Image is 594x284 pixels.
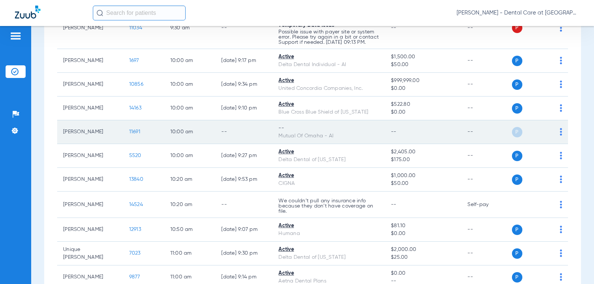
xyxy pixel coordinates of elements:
[512,225,522,235] span: P
[278,124,379,132] div: --
[215,49,272,73] td: [DATE] 9:17 PM
[278,132,379,140] div: Mutual Of Omaha - AI
[57,242,123,265] td: Unique [PERSON_NAME]
[164,120,216,144] td: 10:00 AM
[391,254,456,261] span: $25.00
[57,168,123,192] td: [PERSON_NAME]
[391,172,456,180] span: $1,000.00
[512,23,522,33] span: P
[215,97,272,120] td: [DATE] 9:10 PM
[215,242,272,265] td: [DATE] 9:30 PM
[512,151,522,161] span: P
[129,251,141,256] span: 7023
[57,97,123,120] td: [PERSON_NAME]
[560,152,562,159] img: group-dot-blue.svg
[512,127,522,137] span: P
[164,242,216,265] td: 11:00 AM
[278,156,379,164] div: Delta Dental of [US_STATE]
[560,226,562,233] img: group-dot-blue.svg
[278,53,379,61] div: Active
[512,248,522,259] span: P
[215,192,272,218] td: --
[391,101,456,108] span: $522.80
[278,77,379,85] div: Active
[512,174,522,185] span: P
[57,120,123,144] td: [PERSON_NAME]
[164,192,216,218] td: 10:20 AM
[129,129,140,134] span: 11691
[278,108,379,116] div: Blue Cross Blue Shield of [US_STATE]
[278,230,379,238] div: Humana
[57,73,123,97] td: [PERSON_NAME]
[164,73,216,97] td: 10:00 AM
[391,108,456,116] span: $0.00
[461,144,512,168] td: --
[512,103,522,114] span: P
[278,254,379,261] div: Delta Dental of [US_STATE]
[278,246,379,254] div: Active
[560,201,562,208] img: group-dot-blue.svg
[278,172,379,180] div: Active
[164,218,216,242] td: 10:50 AM
[278,180,379,187] div: CIGNA
[129,274,140,280] span: 9877
[461,242,512,265] td: --
[278,148,379,156] div: Active
[215,7,272,49] td: --
[461,73,512,97] td: --
[278,222,379,230] div: Active
[57,7,123,49] td: [PERSON_NAME]
[391,77,456,85] span: $999,999.00
[215,218,272,242] td: [DATE] 9:07 PM
[278,29,379,45] p: Possible issue with payer site or system error. Please try again in a bit or contact Support if n...
[391,148,456,156] span: $2,405.00
[560,57,562,64] img: group-dot-blue.svg
[164,144,216,168] td: 10:00 AM
[391,61,456,69] span: $50.00
[57,144,123,168] td: [PERSON_NAME]
[391,129,396,134] span: --
[129,227,141,232] span: 12913
[57,192,123,218] td: [PERSON_NAME]
[512,79,522,90] span: P
[461,7,512,49] td: --
[391,246,456,254] span: $2,000.00
[560,176,562,183] img: group-dot-blue.svg
[93,6,186,20] input: Search for patients
[10,32,22,40] img: hamburger-icon
[461,218,512,242] td: --
[278,85,379,92] div: United Concordia Companies, Inc.
[391,53,456,61] span: $1,500.00
[461,97,512,120] td: --
[57,49,123,73] td: [PERSON_NAME]
[278,61,379,69] div: Delta Dental Individual - AI
[278,23,334,28] span: Temporary Data Issue
[278,270,379,277] div: Active
[215,120,272,144] td: --
[164,97,216,120] td: 10:00 AM
[560,128,562,136] img: group-dot-blue.svg
[164,7,216,49] td: 9:30 AM
[129,177,143,182] span: 13840
[391,202,396,207] span: --
[129,25,142,30] span: 11034
[457,9,579,17] span: [PERSON_NAME] - Dental Care at [GEOGRAPHIC_DATA]
[164,168,216,192] td: 10:20 AM
[560,249,562,257] img: group-dot-blue.svg
[560,273,562,281] img: group-dot-blue.svg
[129,82,143,87] span: 10856
[391,270,456,277] span: $0.00
[461,192,512,218] td: Self-pay
[461,49,512,73] td: --
[129,153,141,158] span: 5520
[560,104,562,112] img: group-dot-blue.svg
[391,180,456,187] span: $50.00
[97,10,103,16] img: Search Icon
[57,218,123,242] td: [PERSON_NAME]
[560,24,562,32] img: group-dot-blue.svg
[391,25,396,30] span: --
[215,144,272,168] td: [DATE] 9:27 PM
[461,168,512,192] td: --
[512,56,522,66] span: P
[278,198,379,214] p: We couldn’t pull any insurance info because they don’t have coverage on file.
